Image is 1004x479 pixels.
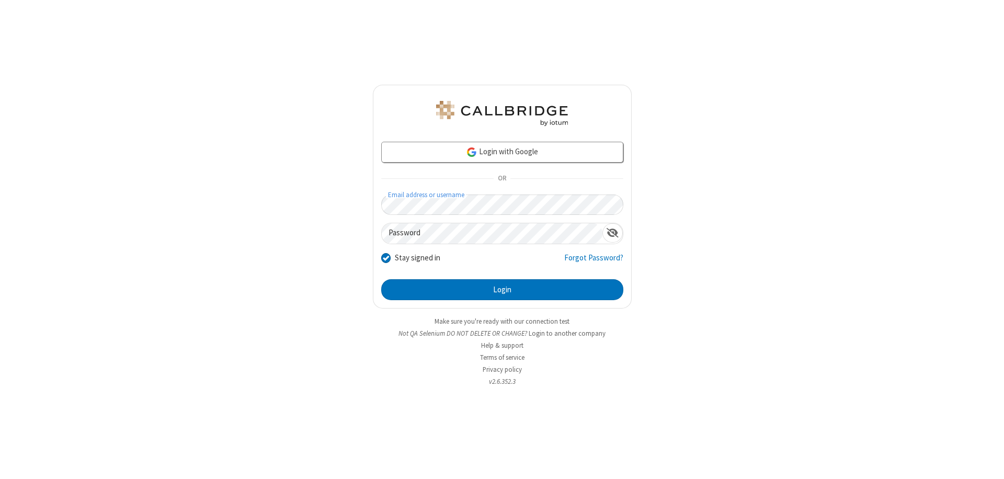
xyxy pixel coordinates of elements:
input: Email address or username [381,195,623,215]
a: Login with Google [381,142,623,163]
a: Terms of service [480,353,524,362]
a: Make sure you're ready with our connection test [435,317,569,326]
label: Stay signed in [395,252,440,264]
a: Help & support [481,341,523,350]
img: QA Selenium DO NOT DELETE OR CHANGE [434,101,570,126]
span: OR [494,172,510,186]
img: google-icon.png [466,146,477,158]
div: Show password [602,223,623,243]
button: Login to another company [529,328,606,338]
input: Password [382,223,602,244]
a: Privacy policy [483,365,522,374]
li: Not QA Selenium DO NOT DELETE OR CHANGE? [373,328,632,338]
a: Forgot Password? [564,252,623,272]
button: Login [381,279,623,300]
li: v2.6.352.3 [373,377,632,386]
